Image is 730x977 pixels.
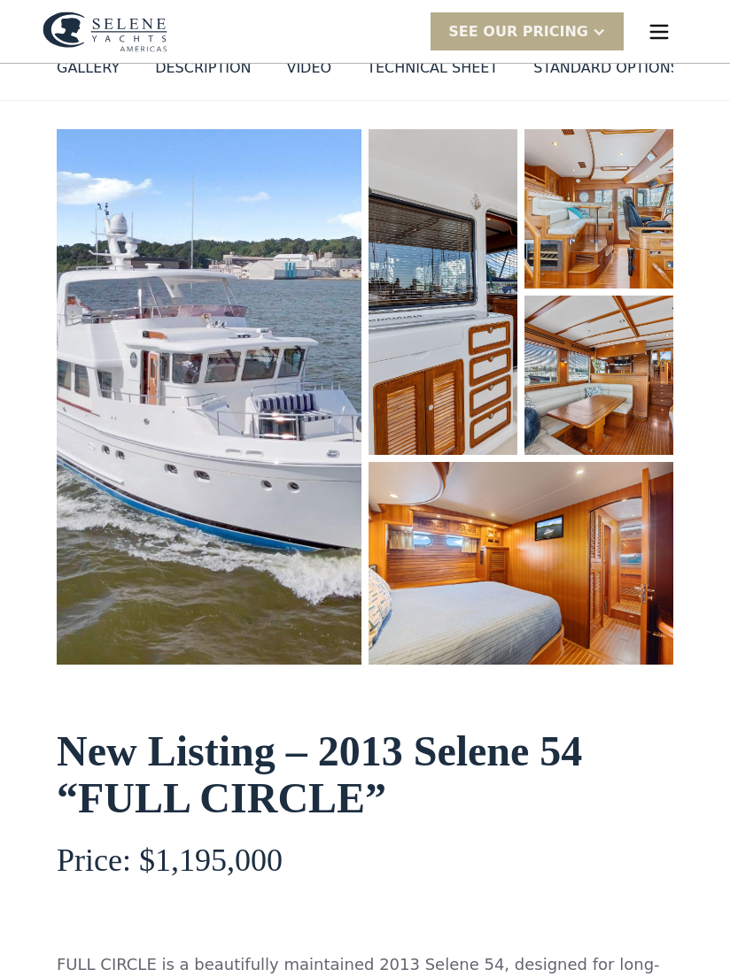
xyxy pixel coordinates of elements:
div: TECHNICAL SHEET [367,58,498,79]
div: SEE Our Pricing [448,21,588,42]
a: open lightbox [369,462,673,665]
a: open lightbox [524,129,673,288]
div: SEE Our Pricing [431,12,624,50]
div: VIDEO [286,58,331,79]
div: STANDARD OPTIONS [533,58,680,79]
h4: Price: $1,195,000 [57,843,673,879]
h3: ‍ [57,899,673,938]
div: DESCRIPTION [155,58,251,79]
a: GALLERY [57,58,120,86]
div: GALLERY [57,58,120,79]
a: open lightbox [369,129,517,455]
a: DESCRIPTION [155,58,251,86]
a: VIDEO [286,58,331,86]
a: open lightbox [57,129,361,665]
a: home [43,12,167,52]
input: I want to subscribe to your Newsletter.Unsubscribe any time by clicking the link at the bottom of... [4,394,19,408]
a: TECHNICAL SHEET [367,58,498,86]
img: logo [43,12,167,52]
div: menu [631,4,687,60]
a: open lightbox [524,296,673,455]
strong: I want to subscribe to your Newsletter. [23,396,283,411]
strong: New Listing – 2013 Selene 54 “FULL CIRCLE” [57,727,582,821]
a: STANDARD OPTIONS [533,58,680,86]
span: Unsubscribe any time by clicking the link at the bottom of any message [4,396,418,427]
